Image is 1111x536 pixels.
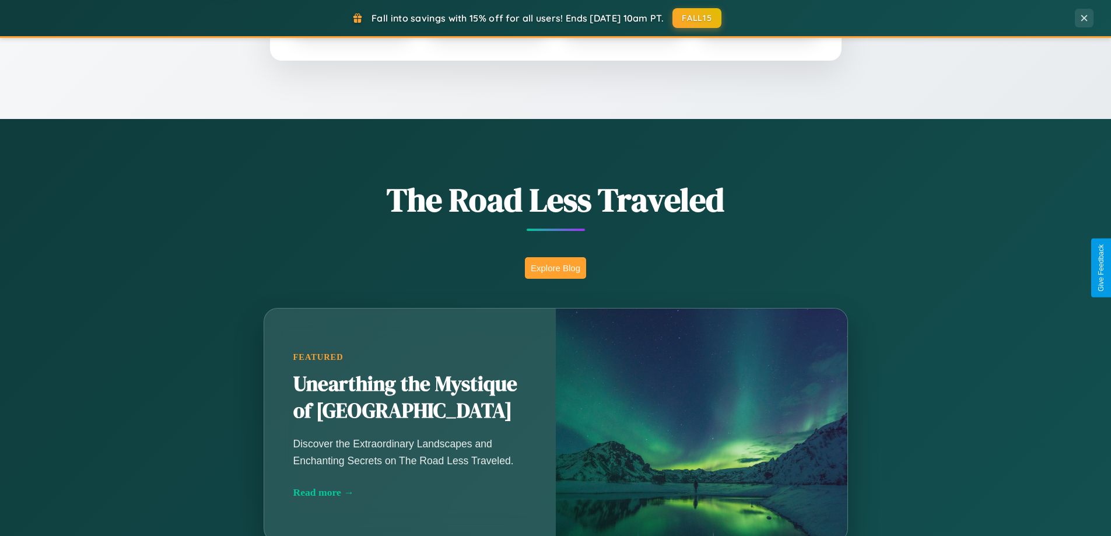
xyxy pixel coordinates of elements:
button: Explore Blog [525,257,586,279]
h1: The Road Less Traveled [206,177,906,222]
p: Discover the Extraordinary Landscapes and Enchanting Secrets on The Road Less Traveled. [293,436,527,468]
h2: Unearthing the Mystique of [GEOGRAPHIC_DATA] [293,371,527,425]
button: FALL15 [672,8,721,28]
div: Read more → [293,486,527,499]
div: Give Feedback [1097,244,1105,292]
span: Fall into savings with 15% off for all users! Ends [DATE] 10am PT. [371,12,664,24]
div: Featured [293,352,527,362]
